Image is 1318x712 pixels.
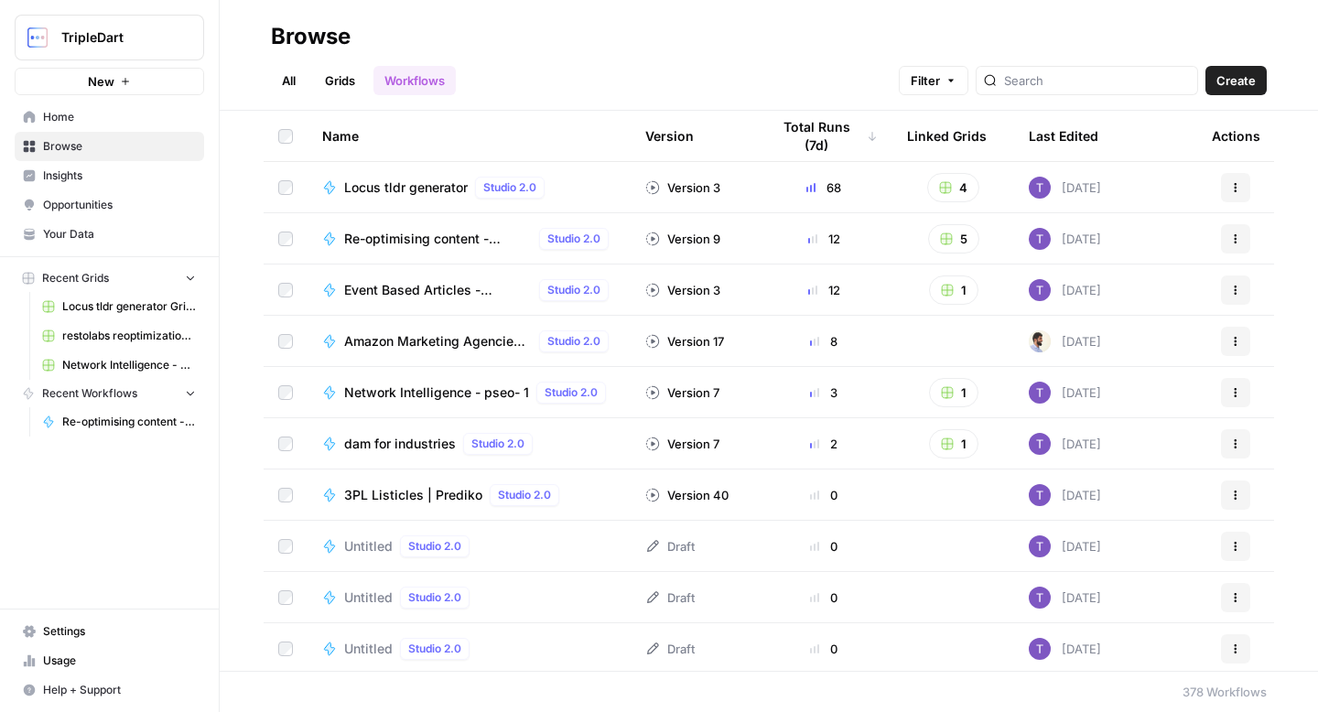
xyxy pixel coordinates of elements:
[43,197,196,213] span: Opportunities
[1029,433,1051,455] img: ogabi26qpshj0n8lpzr7tvse760o
[408,538,461,555] span: Studio 2.0
[1029,587,1051,609] img: ogabi26qpshj0n8lpzr7tvse760o
[1205,66,1267,95] button: Create
[322,433,616,455] a: dam for industriesStudio 2.0
[15,220,204,249] a: Your Data
[15,675,204,705] button: Help + Support
[62,357,196,373] span: Network Intelligence - pseo- 1 Grid
[344,588,393,607] span: Untitled
[645,383,719,402] div: Version 7
[42,385,137,402] span: Recent Workflows
[1029,330,1101,352] div: [DATE]
[1029,638,1101,660] div: [DATE]
[408,589,461,606] span: Studio 2.0
[770,486,878,504] div: 0
[373,66,456,95] a: Workflows
[471,436,524,452] span: Studio 2.0
[322,638,616,660] a: UntitledStudio 2.0
[1029,111,1098,161] div: Last Edited
[929,275,978,305] button: 1
[770,640,878,658] div: 0
[322,535,616,557] a: UntitledStudio 2.0
[645,640,695,658] div: Draft
[271,66,307,95] a: All
[15,102,204,132] a: Home
[1004,71,1190,90] input: Search
[770,332,878,351] div: 8
[645,281,720,299] div: Version 3
[344,435,456,453] span: dam for industries
[43,138,196,155] span: Browse
[929,378,978,407] button: 1
[322,177,616,199] a: Locus tldr generatorStudio 2.0
[770,178,878,197] div: 68
[770,588,878,607] div: 0
[322,484,616,506] a: 3PL Listicles | PredikoStudio 2.0
[15,264,204,292] button: Recent Grids
[770,230,878,248] div: 12
[43,109,196,125] span: Home
[645,178,720,197] div: Version 3
[545,384,598,401] span: Studio 2.0
[770,435,878,453] div: 2
[34,292,204,321] a: Locus tldr generator Grid (3)
[770,111,878,161] div: Total Runs (7d)
[483,179,536,196] span: Studio 2.0
[899,66,968,95] button: Filter
[15,68,204,95] button: New
[15,161,204,190] a: Insights
[21,21,54,54] img: TripleDart Logo
[1029,484,1051,506] img: ogabi26qpshj0n8lpzr7tvse760o
[498,487,551,503] span: Studio 2.0
[34,321,204,351] a: restolabs reoptimizations aug
[34,407,204,437] a: Re-optimising content - RESTOLABS
[322,382,616,404] a: Network Intelligence - pseo- 1Studio 2.0
[927,173,979,202] button: 4
[907,111,987,161] div: Linked Grids
[344,383,529,402] span: Network Intelligence - pseo- 1
[645,537,695,556] div: Draft
[1029,279,1101,301] div: [DATE]
[1029,587,1101,609] div: [DATE]
[1029,228,1051,250] img: ogabi26qpshj0n8lpzr7tvse760o
[43,226,196,243] span: Your Data
[344,640,393,658] span: Untitled
[322,330,616,352] a: Amazon Marketing Agencies Listicle | SalesDuoStudio 2.0
[344,332,532,351] span: Amazon Marketing Agencies Listicle | SalesDuo
[1029,535,1051,557] img: ogabi26qpshj0n8lpzr7tvse760o
[1216,71,1256,90] span: Create
[15,190,204,220] a: Opportunities
[645,230,720,248] div: Version 9
[1029,535,1101,557] div: [DATE]
[344,537,393,556] span: Untitled
[645,486,729,504] div: Version 40
[1029,279,1051,301] img: ogabi26qpshj0n8lpzr7tvse760o
[62,414,196,430] span: Re-optimising content - RESTOLABS
[322,228,616,250] a: Re-optimising content - RESTOLABSStudio 2.0
[15,380,204,407] button: Recent Workflows
[61,28,172,47] span: TripleDart
[1029,638,1051,660] img: ogabi26qpshj0n8lpzr7tvse760o
[15,617,204,646] a: Settings
[770,281,878,299] div: 12
[929,429,978,458] button: 1
[15,646,204,675] a: Usage
[34,351,204,380] a: Network Intelligence - pseo- 1 Grid
[645,435,719,453] div: Version 7
[1029,382,1101,404] div: [DATE]
[15,132,204,161] a: Browse
[42,270,109,286] span: Recent Grids
[43,653,196,669] span: Usage
[547,231,600,247] span: Studio 2.0
[645,588,695,607] div: Draft
[322,587,616,609] a: UntitledStudio 2.0
[1183,683,1267,701] div: 378 Workflows
[15,15,204,60] button: Workspace: TripleDart
[344,281,532,299] span: Event Based Articles - Restolabs
[1029,484,1101,506] div: [DATE]
[911,71,940,90] span: Filter
[88,72,114,91] span: New
[1029,177,1051,199] img: ogabi26qpshj0n8lpzr7tvse760o
[62,328,196,344] span: restolabs reoptimizations aug
[645,111,694,161] div: Version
